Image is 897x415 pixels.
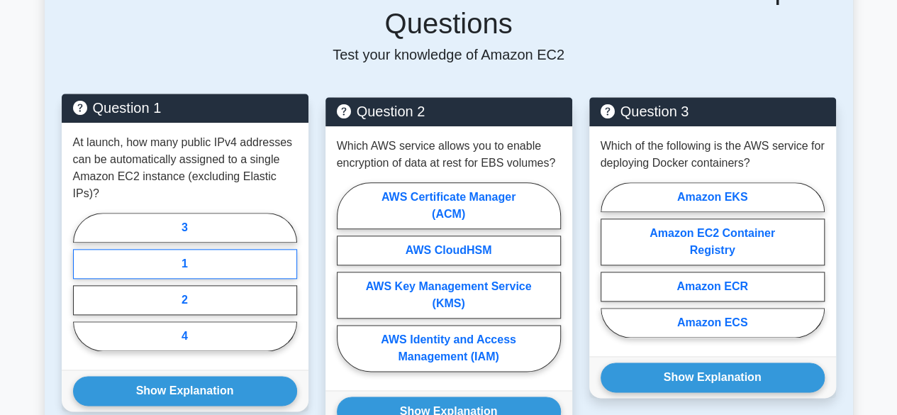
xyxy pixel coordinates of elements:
[337,103,561,120] h5: Question 2
[601,272,825,301] label: Amazon ECR
[601,218,825,265] label: Amazon EC2 Container Registry
[62,46,836,63] p: Test your knowledge of Amazon EC2
[601,363,825,392] button: Show Explanation
[73,249,297,279] label: 1
[337,138,561,172] p: Which AWS service allows you to enable encryption of data at rest for EBS volumes?
[73,213,297,243] label: 3
[337,325,561,372] label: AWS Identity and Access Management (IAM)
[601,138,825,172] p: Which of the following is the AWS service for deploying Docker containers?
[337,272,561,319] label: AWS Key Management Service (KMS)
[73,376,297,406] button: Show Explanation
[337,236,561,265] label: AWS CloudHSM
[601,182,825,212] label: Amazon EKS
[601,308,825,338] label: Amazon ECS
[601,103,825,120] h5: Question 3
[73,99,297,116] h5: Question 1
[73,285,297,315] label: 2
[337,182,561,229] label: AWS Certificate Manager (ACM)
[73,321,297,351] label: 4
[73,134,297,202] p: At launch, how many public IPv4 addresses can be automatically assigned to a single Amazon EC2 in...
